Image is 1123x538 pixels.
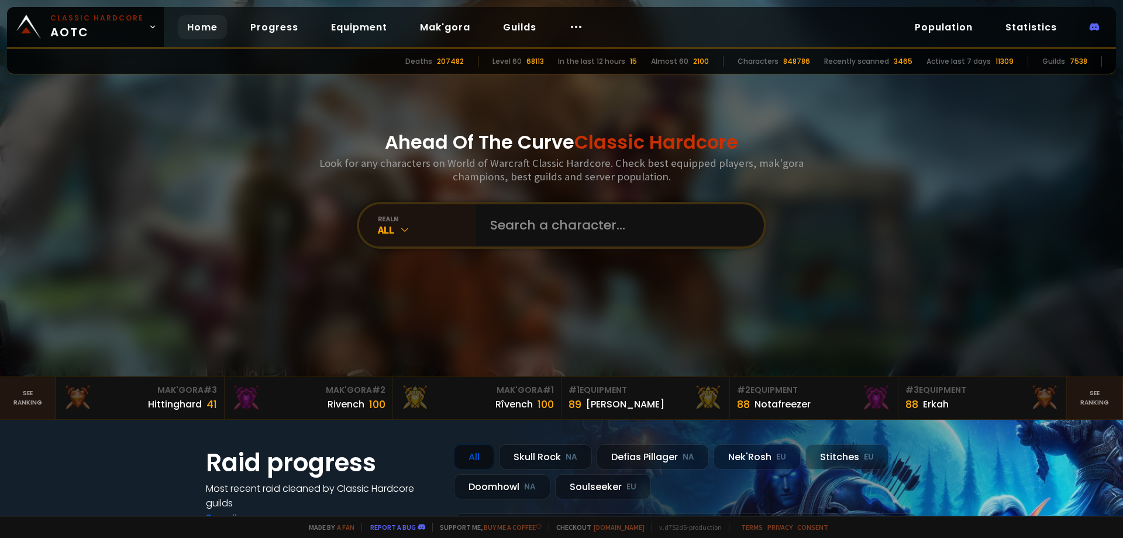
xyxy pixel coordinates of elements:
[322,15,397,39] a: Equipment
[549,523,645,532] span: Checkout
[737,396,750,412] div: 88
[370,523,416,532] a: Report a bug
[232,384,385,396] div: Mak'Gora
[148,397,202,412] div: Hittinghard
[1042,56,1065,67] div: Guilds
[797,523,828,532] a: Consent
[652,523,722,532] span: v. d752d5 - production
[741,523,763,532] a: Terms
[558,56,625,67] div: In the last 12 hours
[594,523,645,532] a: [DOMAIN_NAME]
[730,377,898,419] a: #2Equipment88Notafreezer
[755,397,811,412] div: Notafreezer
[864,451,874,463] small: EU
[597,444,709,470] div: Defias Pillager
[50,13,144,41] span: AOTC
[1070,56,1087,67] div: 7538
[923,397,949,412] div: Erkah
[206,444,440,481] h1: Raid progress
[569,396,581,412] div: 89
[737,384,891,396] div: Equipment
[1067,377,1123,419] a: Seeranking
[561,377,730,419] a: #1Equipment89[PERSON_NAME]
[626,481,636,493] small: EU
[776,451,786,463] small: EU
[483,204,750,246] input: Search a character...
[492,56,522,67] div: Level 60
[526,56,544,67] div: 68113
[569,384,580,396] span: # 1
[63,384,217,396] div: Mak'Gora
[454,474,550,499] div: Doomhowl
[630,56,637,67] div: 15
[524,481,536,493] small: NA
[651,56,688,67] div: Almost 60
[805,444,888,470] div: Stitches
[385,128,738,156] h1: Ahead Of The Curve
[783,56,810,67] div: 848786
[767,523,793,532] a: Privacy
[905,384,1059,396] div: Equipment
[714,444,801,470] div: Nek'Rosh
[206,481,440,510] h4: Most recent raid cleaned by Classic Hardcore guilds
[484,523,542,532] a: Buy me a coffee
[566,451,577,463] small: NA
[738,56,778,67] div: Characters
[178,15,227,39] a: Home
[405,56,432,67] div: Deaths
[454,444,494,470] div: All
[241,15,308,39] a: Progress
[393,377,561,419] a: Mak'Gora#1Rîvench100
[996,15,1066,39] a: Statistics
[7,7,164,47] a: Classic HardcoreAOTC
[905,396,918,412] div: 88
[369,396,385,412] div: 100
[204,384,217,396] span: # 3
[495,397,533,412] div: Rîvench
[56,377,225,419] a: Mak'Gora#3Hittinghard41
[926,56,991,67] div: Active last 7 days
[206,396,217,412] div: 41
[337,523,354,532] a: a fan
[574,129,738,155] span: Classic Hardcore
[328,397,364,412] div: Rivench
[543,384,554,396] span: # 1
[225,377,393,419] a: Mak'Gora#2Rivench100
[586,397,664,412] div: [PERSON_NAME]
[538,396,554,412] div: 100
[206,511,282,525] a: See all progress
[555,474,651,499] div: Soulseeker
[898,377,1067,419] a: #3Equipment88Erkah
[693,56,709,67] div: 2100
[905,15,982,39] a: Population
[411,15,480,39] a: Mak'gora
[302,523,354,532] span: Made by
[400,384,554,396] div: Mak'Gora
[378,214,476,223] div: realm
[372,384,385,396] span: # 2
[315,156,808,183] h3: Look for any characters on World of Warcraft Classic Hardcore. Check best equipped players, mak'g...
[683,451,694,463] small: NA
[995,56,1014,67] div: 11309
[494,15,546,39] a: Guilds
[905,384,919,396] span: # 3
[737,384,750,396] span: # 2
[437,56,464,67] div: 207482
[50,13,144,23] small: Classic Hardcore
[569,384,722,396] div: Equipment
[894,56,912,67] div: 3465
[499,444,592,470] div: Skull Rock
[432,523,542,532] span: Support me,
[824,56,889,67] div: Recently scanned
[378,223,476,237] div: All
